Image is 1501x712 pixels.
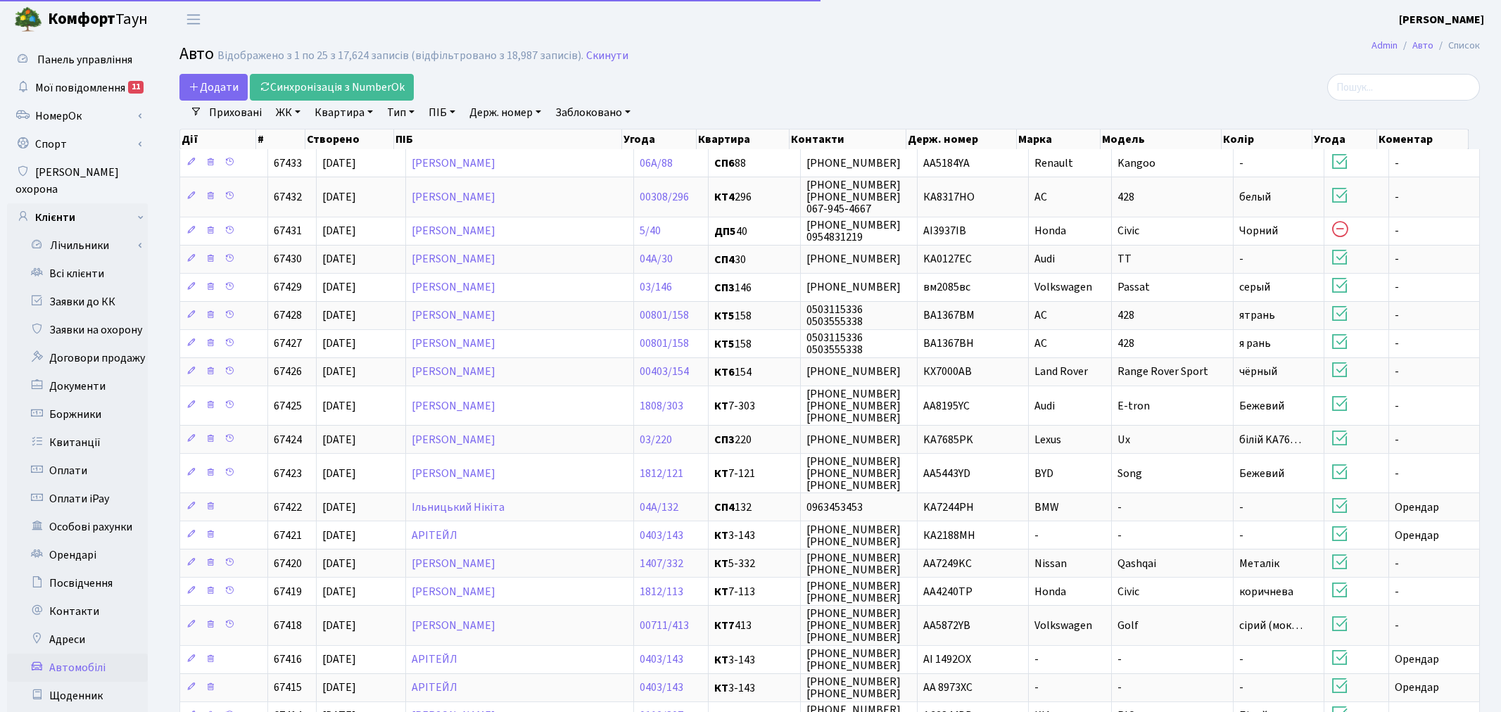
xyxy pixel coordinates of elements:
[806,302,863,329] span: 0503115336 0503555338
[586,49,628,63] a: Скинути
[1395,364,1399,380] span: -
[1395,432,1399,447] span: -
[7,569,148,597] a: Посвідчення
[714,682,795,694] span: 3-143
[1222,129,1312,149] th: Колір
[906,129,1018,149] th: Держ. номер
[7,130,148,158] a: Спорт
[1117,466,1142,481] span: Song
[640,398,683,414] a: 1808/303
[274,224,302,239] span: 67431
[7,400,148,428] a: Боржники
[412,618,495,633] a: [PERSON_NAME]
[7,316,148,344] a: Заявки на охорону
[640,680,683,696] a: 0403/143
[806,217,901,245] span: [PHONE_NUMBER] 0954831219
[322,280,356,295] span: [DATE]
[1395,280,1399,295] span: -
[714,620,795,631] span: 413
[464,101,547,125] a: Держ. номер
[7,288,148,316] a: Заявки до КК
[322,556,356,571] span: [DATE]
[305,129,394,149] th: Створено
[714,308,735,324] b: КТ5
[622,129,697,149] th: Угода
[274,500,302,515] span: 67422
[48,8,148,32] span: Таун
[640,155,673,171] a: 06А/88
[806,646,901,673] span: [PHONE_NUMBER] [PHONE_NUMBER]
[412,155,495,171] a: [PERSON_NAME]
[1395,155,1399,171] span: -
[1034,556,1067,571] span: Nissan
[322,680,356,696] span: [DATE]
[714,158,795,169] span: 88
[381,101,420,125] a: Тип
[1117,189,1134,205] span: 428
[1034,618,1092,633] span: Volkswagen
[274,618,302,633] span: 67418
[1395,398,1399,414] span: -
[1017,129,1100,149] th: Марка
[714,155,735,171] b: СП6
[217,49,583,63] div: Відображено з 1 по 25 з 17,624 записів (відфільтровано з 18,987 записів).
[640,500,678,515] a: 04А/132
[1239,189,1271,205] span: белый
[1239,224,1278,239] span: Чорний
[309,101,379,125] a: Квартира
[714,336,735,352] b: КТ5
[16,231,148,260] a: Лічильники
[714,226,795,237] span: 40
[1117,528,1122,543] span: -
[412,280,495,295] a: [PERSON_NAME]
[1433,38,1480,53] li: Список
[1395,224,1399,239] span: -
[640,224,661,239] a: 5/40
[1395,466,1399,481] span: -
[274,466,302,481] span: 67423
[322,528,356,543] span: [DATE]
[714,558,795,569] span: 5-332
[274,652,302,668] span: 67416
[322,155,356,171] span: [DATE]
[1117,500,1122,515] span: -
[412,308,495,324] a: [PERSON_NAME]
[412,252,495,267] a: [PERSON_NAME]
[923,308,975,324] span: ВА1367ВМ
[640,652,683,668] a: 0403/143
[923,556,972,571] span: AA7249KC
[1034,308,1047,324] span: AC
[1395,556,1399,571] span: -
[176,8,211,31] button: Переключити навігацію
[806,364,901,380] span: [PHONE_NUMBER]
[714,398,728,414] b: КТ
[697,129,790,149] th: Квартира
[7,158,148,203] a: [PERSON_NAME] охорона
[714,252,735,267] b: СП4
[179,74,248,101] a: Додати
[806,674,901,701] span: [PHONE_NUMBER] [PHONE_NUMBER]
[1034,336,1047,352] span: AC
[1117,680,1122,696] span: -
[714,500,735,515] b: СП4
[1239,618,1303,633] span: сірий (мок…
[806,606,901,645] span: [PHONE_NUMBER] [PHONE_NUMBER] [PHONE_NUMBER]
[1239,280,1270,295] span: серый
[714,280,735,295] b: СП3
[806,578,901,606] span: [PHONE_NUMBER] [PHONE_NUMBER]
[322,308,356,324] span: [DATE]
[1034,280,1092,295] span: Volkswagen
[274,364,302,380] span: 67426
[1395,252,1399,267] span: -
[1034,398,1055,414] span: Audi
[806,432,901,447] span: [PHONE_NUMBER]
[806,454,901,493] span: [PHONE_NUMBER] [PHONE_NUMBER] [PHONE_NUMBER]
[790,129,906,149] th: Контакти
[179,42,214,66] span: Авто
[1239,155,1243,171] span: -
[256,129,305,149] th: #
[1117,252,1132,267] span: TT
[7,260,148,288] a: Всі клієнти
[640,308,689,324] a: 00801/158
[1327,74,1480,101] input: Пошук...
